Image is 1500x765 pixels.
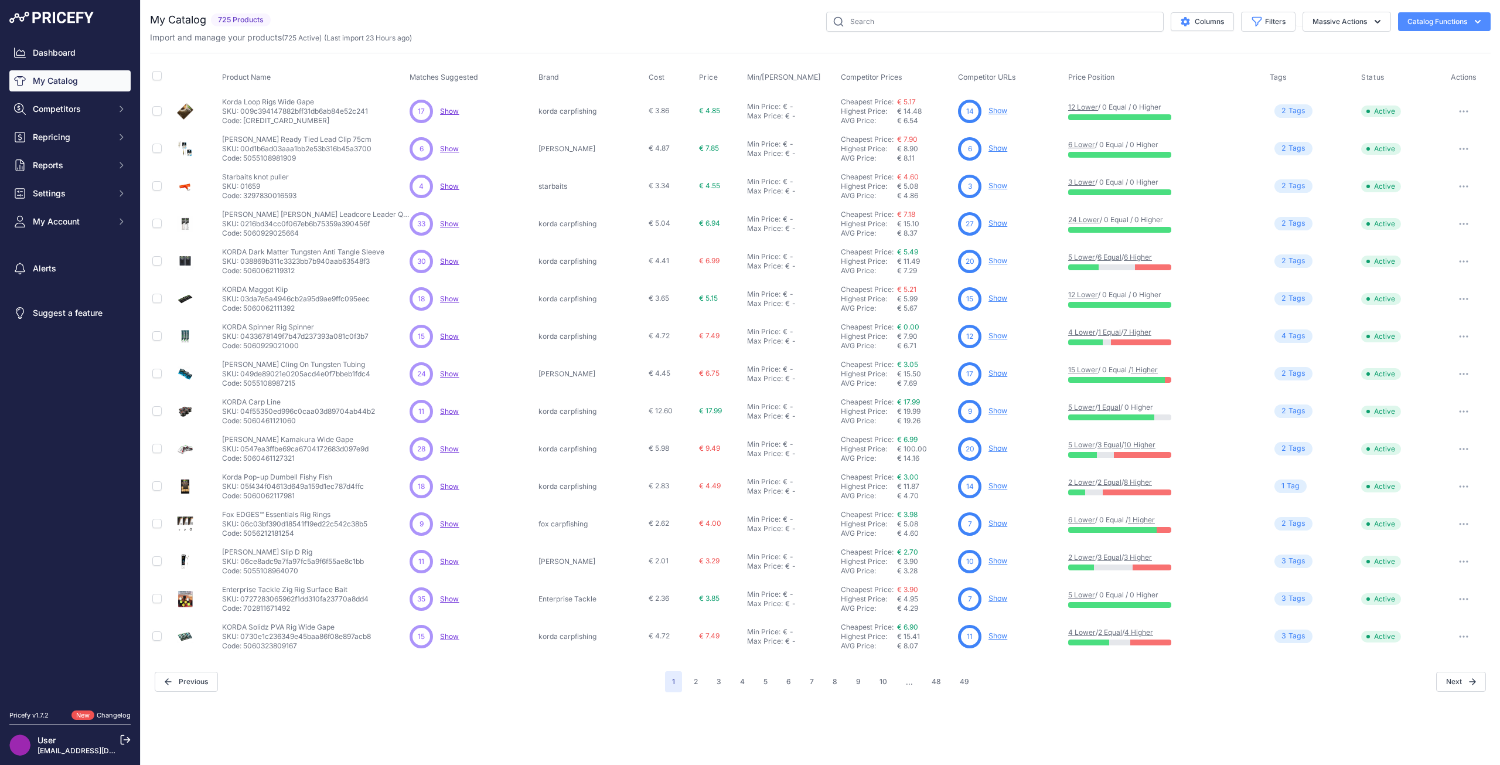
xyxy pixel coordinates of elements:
div: - [787,215,793,224]
span: Show [440,182,459,191]
p: korda carpfishing [538,294,626,304]
div: - [790,149,796,158]
span: Tag [1274,217,1312,230]
a: Show [988,556,1007,565]
a: Show [988,294,1007,302]
a: 5 Lower [1068,253,1095,261]
p: [PERSON_NAME] Ready Tied Lead Clip 75cm [222,135,371,144]
button: Go to page 8 [826,671,844,692]
span: 14 [966,106,974,117]
div: Highest Price: [841,219,897,229]
a: Show [440,294,459,303]
button: Go to page 10 [872,671,894,692]
span: 2 [1281,181,1286,192]
a: 2 Equal [1098,628,1122,637]
div: € [785,111,790,121]
button: Go to page 7 [803,671,821,692]
div: € [785,149,790,158]
div: - [787,140,793,149]
p: / 0 Equal / 0 Higher [1068,290,1258,300]
a: 3 Higher [1124,553,1152,562]
span: s [1301,143,1305,154]
a: Show [988,444,1007,453]
a: € 3.05 [897,360,918,369]
a: Cheapest Price: [841,135,894,144]
span: € 4.55 [699,181,720,190]
div: Min Price: [747,252,780,261]
div: Min Price: [747,290,780,299]
span: Show [440,519,459,528]
a: 24 Lower [1068,215,1100,224]
span: Brand [538,73,559,81]
span: Competitor URLs [958,73,1016,81]
a: Show [988,331,1007,340]
p: SKU: 03da7e5a4946cb2a95d9ae9ffc095eec [222,294,370,304]
span: ( ) [282,33,322,42]
a: 10 Higher [1124,440,1155,449]
div: AVG Price: [841,154,897,163]
a: Show [440,332,459,341]
div: € 5.67 [897,304,953,313]
span: Show [440,407,459,416]
button: Cost [649,73,667,82]
span: Tag [1274,142,1312,155]
div: € [785,261,790,271]
button: Go to page 9 [849,671,868,692]
a: Show [988,631,1007,640]
div: - [787,177,793,186]
a: Alerts [9,258,131,279]
div: Highest Price: [841,182,897,191]
a: 6 Higher [1124,253,1152,261]
button: Go to page 5 [756,671,775,692]
div: € [785,186,790,196]
span: Active [1361,256,1401,267]
span: Tag [1274,179,1312,193]
div: € [783,140,787,149]
span: Tags [1270,73,1287,81]
span: Show [440,219,459,228]
span: 2 [1281,218,1286,229]
a: € 2.70 [897,548,918,556]
span: € 11.49 [897,257,920,266]
a: Dashboard [9,42,131,63]
div: - [787,290,793,299]
span: Min/[PERSON_NAME] [747,73,821,81]
p: / 0 Equal / 0 Higher [1068,103,1258,112]
div: Min Price: [747,215,780,224]
a: Cheapest Price: [841,397,894,406]
span: s [1301,256,1305,267]
p: Import and manage your products [150,32,412,43]
a: Show [988,519,1007,528]
span: € 6.99 [699,256,720,265]
span: Show [440,482,459,491]
div: € [785,224,790,233]
button: Go to page 2 [687,671,705,692]
div: - [790,261,796,271]
span: Show [440,369,459,378]
span: Tag [1274,104,1312,118]
a: Cheapest Price: [841,210,894,219]
span: € 5.15 [699,294,718,302]
span: Cost [649,73,665,82]
a: 1 Equal [1098,328,1121,336]
span: Show [440,444,459,453]
span: € 5.04 [649,219,670,227]
span: s [1301,218,1305,229]
span: € 14.48 [897,107,922,115]
a: 5 Lower [1068,403,1095,412]
span: Matches Suggested [410,73,478,81]
input: Search [826,12,1164,32]
a: 5 Lower [1068,590,1095,599]
a: Show [440,107,459,115]
span: € 5.08 [897,182,918,191]
div: Min Price: [747,177,780,186]
div: Highest Price: [841,107,897,116]
a: 1 Higher [1131,365,1158,374]
div: AVG Price: [841,229,897,238]
span: Settings [33,188,110,199]
span: € 7.85 [699,144,719,152]
a: Suggest a feature [9,302,131,324]
span: Price Position [1068,73,1114,81]
span: Active [1361,106,1401,117]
